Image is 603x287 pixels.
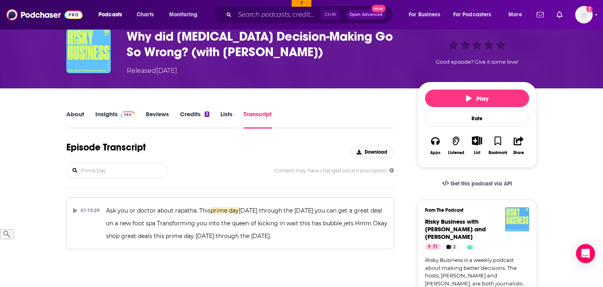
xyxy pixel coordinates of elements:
img: hlodeiro [19,3,29,13]
div: Share [513,150,524,155]
h3: From The Podcast [425,207,523,213]
span: Play [466,95,489,102]
img: Why did COVID Decision-Making Go So Wrong? (with David Zweig) [66,29,111,73]
button: open menu [503,8,532,21]
button: Bookmark [487,131,508,160]
div: Rate [425,110,529,127]
span: Get this podcast via API [450,180,512,187]
button: open menu [448,8,503,21]
div: 3 [205,111,209,117]
a: Credits3 [180,110,209,129]
a: Show notifications dropdown [533,8,547,21]
div: Open Intercom Messenger [576,244,595,263]
div: Released [DATE] [127,66,177,76]
button: Show More Button [469,136,485,145]
span: Risky Business with [PERSON_NAME] and [PERSON_NAME] [425,218,486,240]
button: Download [350,146,394,158]
a: InsightsPodchaser Pro [95,110,135,129]
span: Charts [137,9,154,20]
span: Ctrl K [321,10,340,20]
span: Open Advanced [350,13,383,17]
div: 01:15:29 [73,204,100,217]
a: Transcript [244,110,272,129]
span: Monitoring [169,9,197,20]
span: Ask you or doctor about rapatha. This [106,207,211,214]
button: open menu [93,8,132,21]
a: Charts [131,8,158,21]
button: open menu [403,8,450,21]
h3: Why did COVID Decision-Making Go So Wrong? (with David Zweig) [127,29,405,60]
a: Clear [149,8,162,14]
button: Listened [446,131,466,160]
input: Search transcript... [80,163,168,178]
div: Bookmark [489,150,507,155]
span: Good episode? Give it some love! [436,59,518,65]
span: Content may have changed since transcription. [274,168,394,174]
span: More [508,9,522,20]
img: User Profile [575,6,593,23]
button: Play [425,90,529,107]
span: 71 [433,243,438,251]
h1: Episode Transcript [66,141,146,153]
input: ASIN, PO, Alias, + more... [42,3,106,14]
span: 2 [453,243,456,251]
span: New [371,5,386,12]
button: Open AdvancedNew [346,10,386,20]
a: About [66,110,84,129]
span: [DATE] through the [DATE] you can get a great deal on a new foot spa Transforming you into the qu... [106,207,389,240]
button: Apps [425,131,446,160]
button: 01:15:29Ask you or doctor about rapatha. Thisprime day[DATE] through the [DATE] you can get a gre... [66,197,394,249]
button: Show profile menu [575,6,593,23]
span: For Podcasters [453,9,491,20]
a: 71 [425,244,441,250]
div: Apps [430,150,441,155]
a: Copy [135,8,149,14]
button: Share [508,131,529,160]
button: open menu [164,8,208,21]
span: prime day [211,207,239,214]
a: View [122,8,135,14]
span: Podcasts [99,9,122,20]
span: Download [365,149,387,155]
a: Show notifications dropdown [553,8,566,21]
span: For Business [409,9,440,20]
div: Search podcasts, credits, & more... [220,6,400,24]
img: Risky Business with Nate Silver and Maria Konnikova [505,207,529,231]
a: Risky Business with Nate Silver and Maria Konnikova [425,218,486,240]
div: Show More ButtonList [467,131,487,160]
div: Listened [448,150,464,155]
img: Podchaser Pro [121,111,135,118]
span: Logged in as HLodeiro [575,6,593,23]
svg: Add a profile image [586,6,593,12]
a: Reviews [146,110,169,129]
input: Search podcasts, credits, & more... [235,8,321,21]
a: Lists [220,110,232,129]
a: 2 [443,244,459,250]
input: ASIN [122,2,160,8]
div: List [474,150,480,155]
a: Get this podcast via API [436,174,518,193]
img: Podchaser - Follow, Share and Rate Podcasts [6,7,83,22]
